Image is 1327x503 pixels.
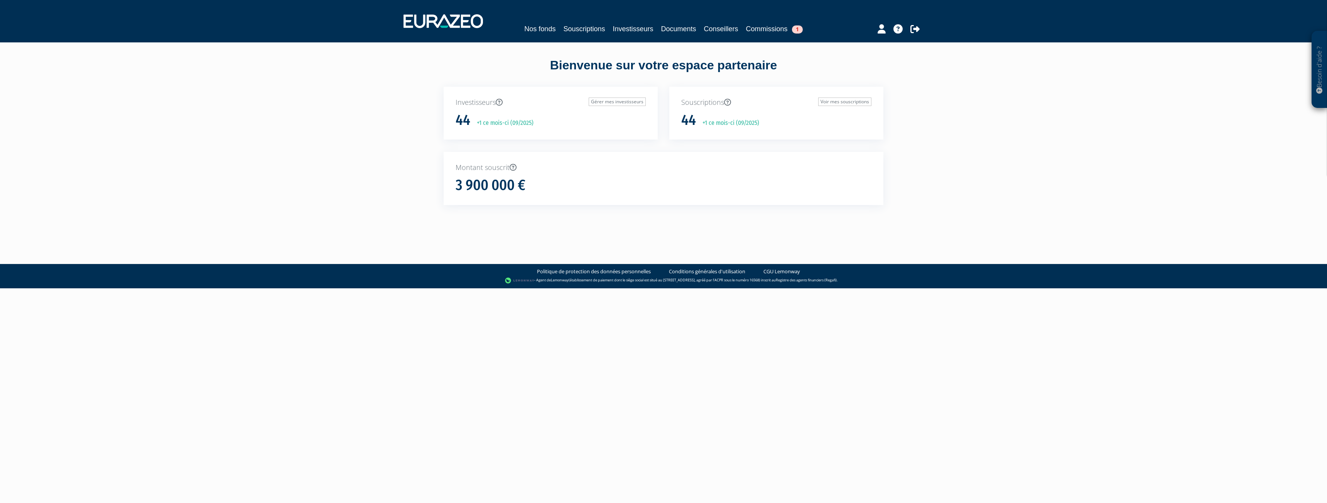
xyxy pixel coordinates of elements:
h1: 44 [681,112,696,128]
div: Bienvenue sur votre espace partenaire [438,57,889,87]
a: Investisseurs [613,24,653,34]
p: +1 ce mois-ci (09/2025) [697,119,759,128]
img: logo-lemonway.png [505,277,535,284]
p: Besoin d'aide ? [1315,35,1324,104]
img: 1732889491-logotype_eurazeo_blanc_rvb.png [404,14,483,28]
h1: 44 [456,112,470,128]
p: Montant souscrit [456,163,871,173]
a: Politique de protection des données personnelles [537,268,651,275]
a: CGU Lemonway [763,268,800,275]
a: Conseillers [704,24,738,34]
span: 1 [792,25,803,34]
a: Voir mes souscriptions [818,98,871,106]
a: Gérer mes investisseurs [589,98,646,106]
a: Nos fonds [524,24,555,34]
a: Souscriptions [563,24,605,34]
p: Souscriptions [681,98,871,108]
p: +1 ce mois-ci (09/2025) [471,119,534,128]
a: Lemonway [551,278,569,283]
div: - Agent de (établissement de paiement dont le siège social est situé au [STREET_ADDRESS], agréé p... [8,277,1319,284]
a: Registre des agents financiers (Regafi) [776,278,837,283]
p: Investisseurs [456,98,646,108]
h1: 3 900 000 € [456,177,525,193]
a: Commissions1 [746,24,803,34]
a: Conditions générales d'utilisation [669,268,745,275]
a: Documents [661,24,696,34]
